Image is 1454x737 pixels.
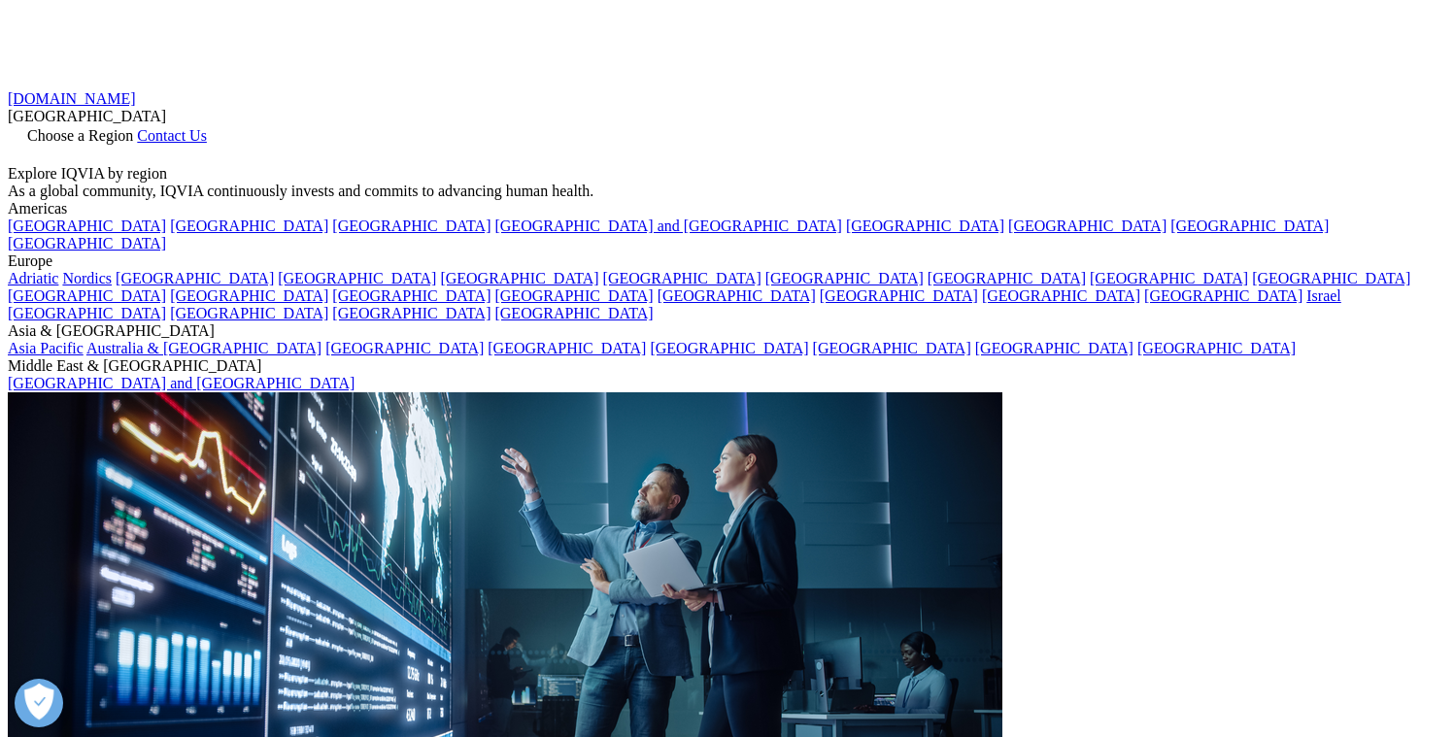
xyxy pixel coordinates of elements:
span: Choose a Region [27,127,133,144]
a: [GEOGRAPHIC_DATA] [325,340,484,356]
a: [GEOGRAPHIC_DATA] [765,270,924,286]
a: [GEOGRAPHIC_DATA] [8,235,166,251]
a: [GEOGRAPHIC_DATA] and [GEOGRAPHIC_DATA] [8,375,355,391]
a: Adriatic [8,270,58,286]
a: [GEOGRAPHIC_DATA] [1090,270,1248,286]
a: [GEOGRAPHIC_DATA] [650,340,808,356]
a: [GEOGRAPHIC_DATA] [1008,218,1167,234]
a: [GEOGRAPHIC_DATA] [488,340,646,356]
a: [GEOGRAPHIC_DATA] [1170,218,1329,234]
a: Australia & [GEOGRAPHIC_DATA] [86,340,321,356]
a: [GEOGRAPHIC_DATA] [928,270,1086,286]
a: [GEOGRAPHIC_DATA] [116,270,274,286]
div: Middle East & [GEOGRAPHIC_DATA] [8,357,1446,375]
a: [GEOGRAPHIC_DATA] [8,305,166,321]
div: Americas [8,200,1446,218]
a: [GEOGRAPHIC_DATA] [658,287,816,304]
a: [GEOGRAPHIC_DATA] [170,305,328,321]
a: [GEOGRAPHIC_DATA] [1137,340,1296,356]
div: [GEOGRAPHIC_DATA] [8,108,1446,125]
a: [GEOGRAPHIC_DATA] [820,287,978,304]
a: [GEOGRAPHIC_DATA] [982,287,1140,304]
a: [GEOGRAPHIC_DATA] [494,287,653,304]
a: Israel [1306,287,1341,304]
a: [GEOGRAPHIC_DATA] [278,270,436,286]
a: [DOMAIN_NAME] [8,90,136,107]
a: [GEOGRAPHIC_DATA] [440,270,598,286]
button: Open Preferences [15,679,63,727]
div: As a global community, IQVIA continuously invests and commits to advancing human health. [8,183,1446,200]
a: Nordics [62,270,112,286]
div: Asia & [GEOGRAPHIC_DATA] [8,322,1446,340]
div: Europe [8,252,1446,270]
a: Contact Us [137,127,207,144]
a: [GEOGRAPHIC_DATA] [8,287,166,304]
a: [GEOGRAPHIC_DATA] [8,218,166,234]
a: [GEOGRAPHIC_DATA] [1252,270,1410,286]
a: [GEOGRAPHIC_DATA] [170,218,328,234]
a: [GEOGRAPHIC_DATA] [1144,287,1302,304]
a: [GEOGRAPHIC_DATA] [813,340,971,356]
a: [GEOGRAPHIC_DATA] [494,305,653,321]
a: Asia Pacific [8,340,84,356]
div: Explore IQVIA by region [8,165,1446,183]
a: [GEOGRAPHIC_DATA] [332,305,490,321]
a: [GEOGRAPHIC_DATA] [975,340,1133,356]
a: [GEOGRAPHIC_DATA] [846,218,1004,234]
a: [GEOGRAPHIC_DATA] [603,270,761,286]
a: [GEOGRAPHIC_DATA] [332,287,490,304]
a: [GEOGRAPHIC_DATA] and [GEOGRAPHIC_DATA] [494,218,841,234]
a: [GEOGRAPHIC_DATA] [170,287,328,304]
a: [GEOGRAPHIC_DATA] [332,218,490,234]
